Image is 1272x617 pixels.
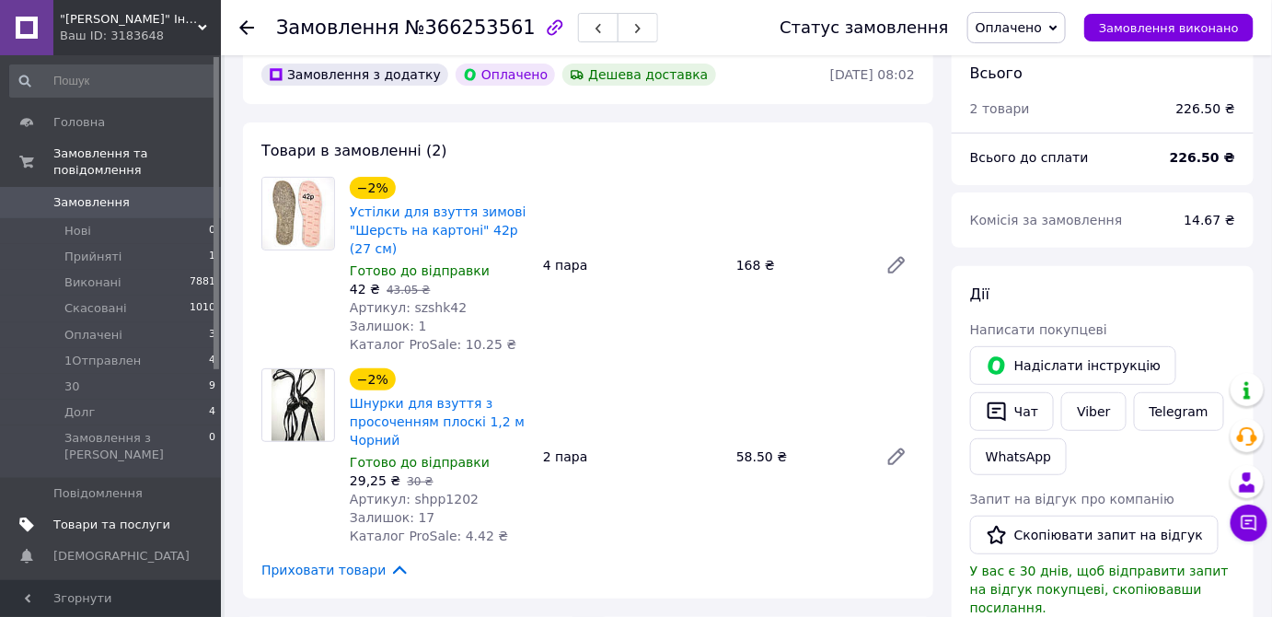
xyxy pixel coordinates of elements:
span: Написати покупцеві [970,322,1107,337]
span: 3 [209,327,215,343]
span: Дії [970,285,989,303]
div: Замовлення з додатку [261,64,448,86]
span: Оплачено [976,20,1042,35]
a: WhatsApp [970,438,1067,475]
span: Каталог ProSale: 4.42 ₴ [350,529,508,543]
span: Нові [64,223,91,239]
span: Головна [53,114,105,131]
span: Замовлення виконано [1099,21,1239,35]
span: Готово до відправки [350,455,490,470]
span: Артикул: shpp1202 [350,492,479,506]
button: Замовлення виконано [1084,14,1254,41]
div: −2% [350,368,396,390]
span: Замовлення з [PERSON_NAME] [64,430,209,463]
span: Каталог ProSale: 10.25 ₴ [350,337,516,352]
span: Залишок: 1 [350,319,427,333]
span: 1010 [190,300,215,317]
div: Дешева доставка [562,64,715,86]
input: Пошук [9,64,217,98]
div: −2% [350,177,396,199]
button: Чат з покупцем [1231,505,1267,541]
span: Скасовані [64,300,127,317]
img: Шнурки для взуття з просоченням плоскі 1,2 м Чорний [272,369,326,441]
span: Товари та послуги [53,517,170,533]
div: Повернутися назад [239,18,254,37]
span: Долг [64,404,95,421]
div: 4 пара [536,252,729,278]
span: Всього [970,64,1023,82]
b: 226.50 ₴ [1170,150,1235,165]
span: 1 [209,249,215,265]
span: Готово до відправки [350,263,490,278]
span: 7881 [190,274,215,291]
div: Ваш ID: 3183648 [60,28,221,44]
a: Viber [1061,392,1126,431]
span: 0 [209,223,215,239]
time: [DATE] 08:02 [830,67,915,82]
a: Редагувати [878,247,915,284]
span: Приховати товари [261,560,410,580]
span: Залишок: 17 [350,510,434,525]
span: 2 товари [970,101,1030,116]
span: У вас є 30 днів, щоб відправити запит на відгук покупцеві, скопіювавши посилання. [970,564,1229,615]
span: 43.05 ₴ [387,284,430,297]
span: Замовлення [276,17,399,39]
div: 168 ₴ [729,252,871,278]
span: 9 [209,378,215,395]
span: Прийняті [64,249,121,265]
span: Всього до сплати [970,150,1089,165]
span: Комісія за замовлення [970,213,1123,227]
div: 2 пара [536,444,729,470]
span: 1Отправлен [64,353,141,369]
a: Редагувати [878,438,915,475]
div: Статус замовлення [780,18,949,37]
span: 14.67 ₴ [1185,213,1235,227]
a: Telegram [1134,392,1224,431]
div: Оплачено [456,64,555,86]
span: 30 ₴ [407,475,433,488]
span: 30 [64,378,80,395]
a: Шнурки для взуття з просоченням плоскі 1,2 м Чорний [350,396,525,448]
span: [DEMOGRAPHIC_DATA] [53,548,190,565]
span: Повідомлення [53,485,143,502]
a: Устілки для взуття зимові "Шерсть на картоні" 42р (27 см) [350,204,526,256]
span: 42 ₴ [350,282,380,297]
span: Замовлення та повідомлення [53,146,221,179]
button: Скопіювати запит на відгук [970,516,1219,554]
span: Оплачені [64,327,122,343]
span: 0 [209,430,215,463]
button: Чат [970,392,1054,431]
span: Замовлення [53,194,130,211]
div: 58.50 ₴ [729,444,871,470]
img: Устілки для взуття зимові "Шерсть на картоні" 42р (27 см) [262,178,334,250]
span: Виконані [64,274,121,291]
span: Артикул: szshk42 [350,300,467,315]
span: 4 [209,353,215,369]
span: "Тетянка" Iнтернет-магазин [60,11,198,28]
button: Надіслати інструкцію [970,346,1176,385]
span: 4 [209,404,215,421]
span: 29,25 ₴ [350,473,400,488]
div: 226.50 ₴ [1176,99,1235,118]
span: Товари в замовленні (2) [261,142,447,159]
span: Запит на відгук про компанію [970,492,1174,506]
span: №366253561 [405,17,536,39]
